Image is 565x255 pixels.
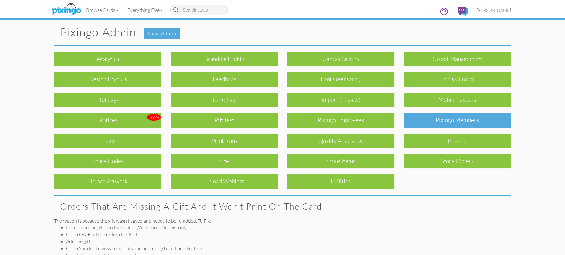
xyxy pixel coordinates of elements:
div: Home Page [171,93,278,107]
div: Import (legacy) [287,93,394,107]
div: Design Layouts [54,72,161,86]
div: Analytics [54,52,161,66]
li: Go to QA, Find the order, click Edit [66,231,511,238]
a: New admin [144,28,180,39]
a: Browse Cards [82,2,123,18]
div: Share Codes [54,154,161,168]
li: Determine the gifts on the order - (Visible in order history) [66,224,511,231]
li: Add the gifts [66,238,511,245]
img: comments.svg [458,7,468,16]
div: Store Items [287,154,394,168]
div: Upload Webinar [171,174,278,189]
div: Utilities [287,174,394,189]
div: Pdf test [171,113,278,127]
div: Store Orders [404,154,511,168]
a: [PERSON_NAME] [472,2,516,18]
div: Pixingo Members [404,113,511,127]
input: Search cards [170,5,228,15]
div: 1699 [147,114,161,121]
div: Quality Assurance [287,134,394,148]
div: Pixingo Employees [287,113,394,127]
div: Branding profile [171,52,278,66]
li: Go to Ship list to view recipients and add-ons (should be selected) [66,245,511,252]
a: Everything Else [123,2,167,18]
div: Canvas Orders [287,52,394,66]
h2: Orders that are missing a gift and it won't print on the card [60,202,505,211]
div: Print Runs [171,134,278,148]
div: Site [171,154,278,168]
div: Holidays [54,93,161,107]
div: Fonts (Studio) [404,72,511,86]
div: Mobile layouts [404,93,511,107]
div: Fonts (Personal) [287,72,394,86]
div: Feedback [171,72,278,86]
div: Credit Management [404,52,511,66]
div: reprint [404,134,511,148]
div: Notices [54,113,161,127]
span: [PERSON_NAME] [477,8,511,13]
img: pixingo logo [50,2,83,17]
h1: Pixingo Admin - [60,26,511,39]
div: Upload Artwork [54,174,161,189]
div: The reason is because the gift wasn't saved and needs to be re-added. To Fix: [54,217,511,224]
div: Prices [54,134,161,148]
